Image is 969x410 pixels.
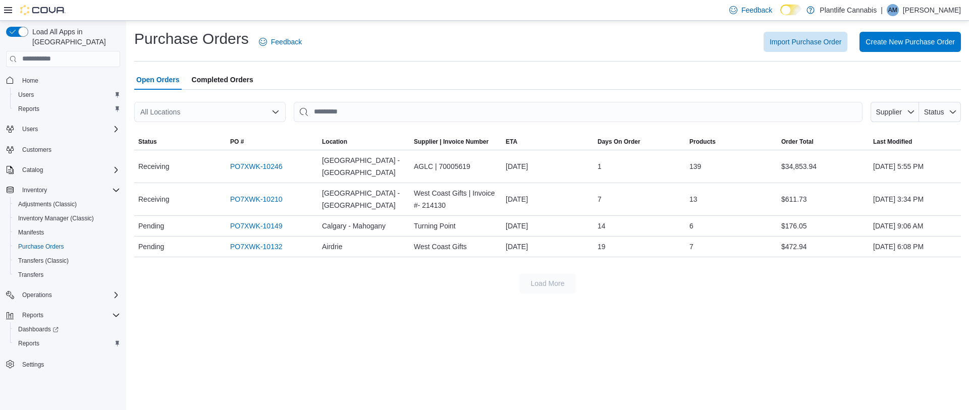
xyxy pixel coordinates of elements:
[502,189,594,209] div: [DATE]
[14,337,120,349] span: Reports
[869,134,961,150] button: Last Modified
[869,237,961,257] div: [DATE] 6:08 PM
[18,289,120,301] span: Operations
[871,102,919,122] button: Supplier
[820,4,877,16] p: Plantlife Cannabis
[230,220,283,232] a: PO7XWK-10149
[18,144,56,156] a: Customers
[410,156,502,177] div: AGLC | 70005619
[519,273,576,294] button: Load More
[22,166,43,174] span: Catalog
[14,323,120,335] span: Dashboards
[14,103,43,115] a: Reports
[10,254,124,268] button: Transfers (Classic)
[598,193,602,205] span: 7
[272,108,280,116] button: Open list of options
[781,138,814,146] span: Order Total
[903,4,961,16] p: [PERSON_NAME]
[18,228,44,237] span: Manifests
[14,198,120,210] span: Adjustments (Classic)
[689,220,693,232] span: 6
[322,138,347,146] div: Location
[14,212,120,224] span: Inventory Manager (Classic)
[531,278,565,288] span: Load More
[18,123,42,135] button: Users
[134,134,226,150] button: Status
[2,163,124,177] button: Catalog
[18,289,56,301] button: Operations
[18,184,51,196] button: Inventory
[18,123,120,135] span: Users
[14,103,120,115] span: Reports
[689,241,693,253] span: 7
[10,322,124,336] a: Dashboards
[18,309,120,321] span: Reports
[255,32,306,52] a: Feedback
[2,122,124,136] button: Users
[876,108,902,116] span: Supplier
[14,269,47,281] a: Transfers
[318,134,410,150] button: Location
[780,5,801,15] input: Dark Mode
[14,198,81,210] a: Adjustments (Classic)
[919,102,961,122] button: Status
[887,4,899,16] div: Abbie Mckie
[410,216,502,236] div: Turning Point
[134,29,249,49] h1: Purchase Orders
[10,211,124,225] button: Inventory Manager (Classic)
[414,138,489,146] span: Supplier | Invoice Number
[689,160,701,172] span: 139
[22,125,38,133] span: Users
[2,308,124,322] button: Reports
[322,187,406,211] span: [GEOGRAPHIC_DATA] - [GEOGRAPHIC_DATA]
[226,134,318,150] button: PO #
[866,37,955,47] span: Create New Purchase Order
[14,337,43,349] a: Reports
[18,143,120,156] span: Customers
[22,311,43,319] span: Reports
[502,216,594,236] div: [DATE]
[924,108,944,116] span: Status
[138,193,169,205] span: Receiving
[10,102,124,116] button: Reports
[10,197,124,211] button: Adjustments (Classic)
[322,241,342,253] span: Airdrie
[18,75,42,87] a: Home
[869,156,961,177] div: [DATE] 5:55 PM
[18,200,77,208] span: Adjustments (Classic)
[22,186,47,194] span: Inventory
[506,138,517,146] span: ETA
[859,32,961,52] button: Create New Purchase Order
[777,237,869,257] div: $472.94
[322,154,406,179] span: [GEOGRAPHIC_DATA] - [GEOGRAPHIC_DATA]
[136,70,180,90] span: Open Orders
[14,255,73,267] a: Transfers (Classic)
[502,134,594,150] button: ETA
[18,164,120,176] span: Catalog
[598,241,606,253] span: 19
[10,336,124,350] button: Reports
[18,339,39,347] span: Reports
[18,105,39,113] span: Reports
[271,37,302,47] span: Feedback
[22,291,52,299] span: Operations
[869,216,961,236] div: [DATE] 9:06 AM
[192,70,253,90] span: Completed Orders
[22,77,38,85] span: Home
[777,216,869,236] div: $176.05
[873,138,912,146] span: Last Modified
[741,5,772,15] span: Feedback
[138,160,169,172] span: Receiving
[18,358,120,370] span: Settings
[18,74,120,87] span: Home
[2,357,124,371] button: Settings
[410,237,502,257] div: West Coast Gifts
[138,220,164,232] span: Pending
[14,212,98,224] a: Inventory Manager (Classic)
[685,134,777,150] button: Products
[6,69,120,398] nav: Complex example
[230,241,283,253] a: PO7XWK-10132
[10,240,124,254] button: Purchase Orders
[764,32,847,52] button: Import Purchase Order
